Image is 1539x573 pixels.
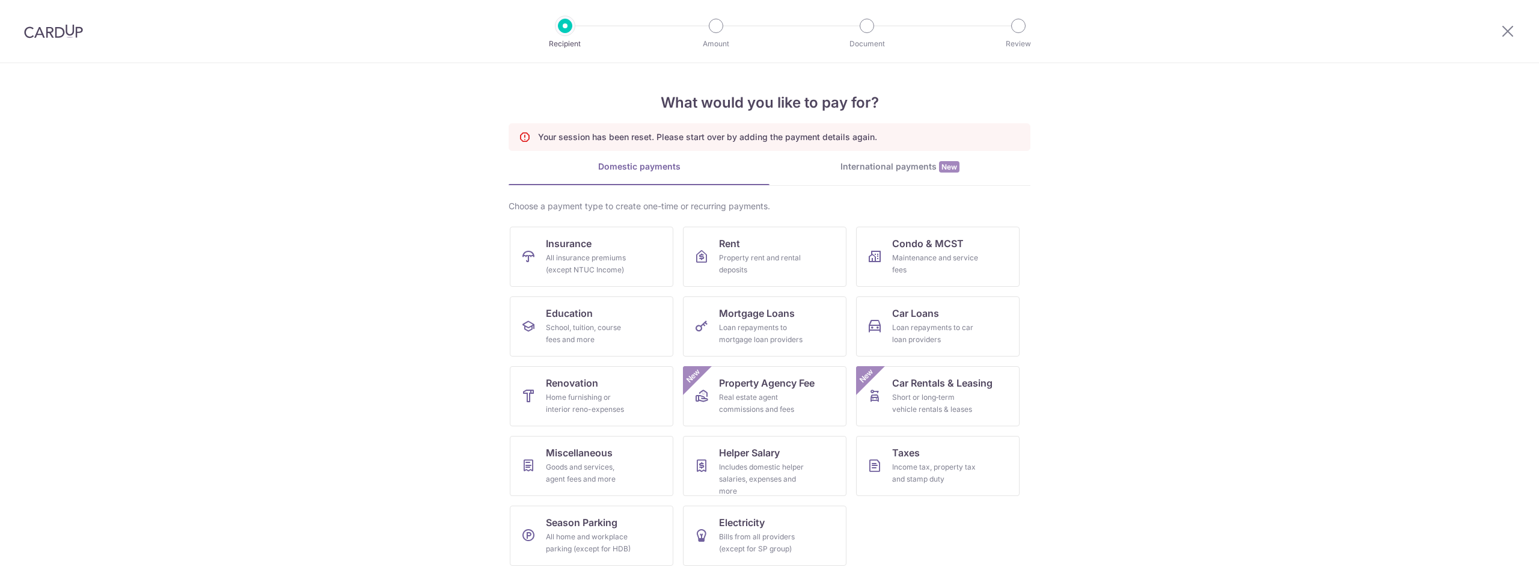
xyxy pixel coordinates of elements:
a: Car LoansLoan repayments to car loan providers [856,296,1020,357]
a: ElectricityBills from all providers (except for SP group) [683,506,846,566]
span: Season Parking [546,515,617,530]
div: Real estate agent commissions and fees [719,391,806,415]
span: New [857,366,877,386]
div: Property rent and rental deposits [719,252,806,276]
div: Loan repayments to mortgage loan providers [719,322,806,346]
div: Maintenance and service fees [892,252,979,276]
h4: What would you like to pay for? [509,92,1030,114]
div: International payments [769,161,1030,173]
div: Choose a payment type to create one-time or recurring payments. [509,200,1030,212]
span: Taxes [892,446,920,460]
span: Education [546,306,593,320]
span: Car Loans [892,306,939,320]
span: Mortgage Loans [719,306,795,320]
span: Condo & MCST [892,236,964,251]
div: Short or long‑term vehicle rentals & leases [892,391,979,415]
div: Income tax, property tax and stamp duty [892,461,979,485]
a: Helper SalaryIncludes domestic helper salaries, expenses and more [683,436,846,496]
span: New [939,161,959,173]
div: Includes domestic helper salaries, expenses and more [719,461,806,497]
a: Season ParkingAll home and workplace parking (except for HDB) [510,506,673,566]
div: Bills from all providers (except for SP group) [719,531,806,555]
span: Insurance [546,236,592,251]
p: Document [822,38,911,50]
img: CardUp [24,24,83,38]
a: Condo & MCSTMaintenance and service fees [856,227,1020,287]
a: RentProperty rent and rental deposits [683,227,846,287]
div: Loan repayments to car loan providers [892,322,979,346]
p: Recipient [521,38,610,50]
div: School, tuition, course fees and more [546,322,632,346]
span: Renovation [546,376,598,390]
a: MiscellaneousGoods and services, agent fees and more [510,436,673,496]
div: Home furnishing or interior reno-expenses [546,391,632,415]
iframe: Opens a widget where you can find more information [1462,537,1527,567]
a: EducationSchool, tuition, course fees and more [510,296,673,357]
p: Amount [672,38,760,50]
div: Domestic payments [509,161,769,173]
a: InsuranceAll insurance premiums (except NTUC Income) [510,227,673,287]
span: Miscellaneous [546,446,613,460]
a: TaxesIncome tax, property tax and stamp duty [856,436,1020,496]
a: Property Agency FeeReal estate agent commissions and feesNew [683,366,846,426]
span: Rent [719,236,740,251]
span: Car Rentals & Leasing [892,376,993,390]
a: Mortgage LoansLoan repayments to mortgage loan providers [683,296,846,357]
span: Property Agency Fee [719,376,815,390]
p: Your session has been reset. Please start over by adding the payment details again. [538,131,877,143]
p: Review [974,38,1063,50]
div: Goods and services, agent fees and more [546,461,632,485]
a: RenovationHome furnishing or interior reno-expenses [510,366,673,426]
span: Electricity [719,515,765,530]
span: New [684,366,703,386]
span: Helper Salary [719,446,780,460]
div: All home and workplace parking (except for HDB) [546,531,632,555]
div: All insurance premiums (except NTUC Income) [546,252,632,276]
a: Car Rentals & LeasingShort or long‑term vehicle rentals & leasesNew [856,366,1020,426]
